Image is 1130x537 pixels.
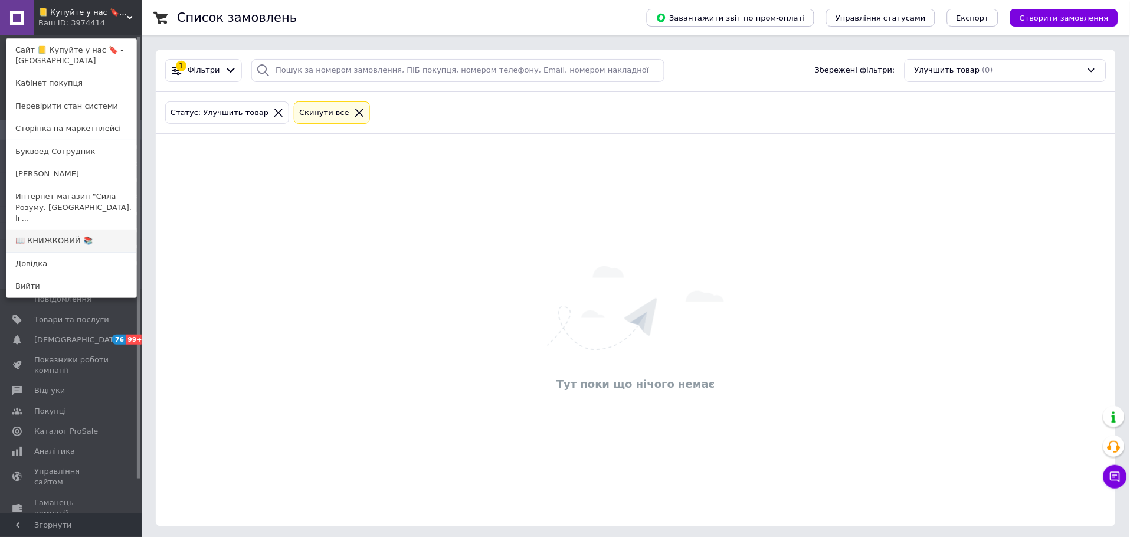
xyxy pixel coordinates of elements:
a: Сайт 📒 Купуйте у нас 🔖 - [GEOGRAPHIC_DATA] [6,39,136,72]
input: Пошук за номером замовлення, ПІБ покупця, номером телефону, Email, номером накладної [251,59,664,82]
span: Повідомлення [34,294,91,304]
span: Відгуки [34,385,65,396]
button: Створити замовлення [1010,9,1118,27]
div: Cкинути все [297,107,352,119]
span: Аналітика [34,446,75,457]
span: Фільтри [188,65,220,76]
a: Вийти [6,275,136,297]
button: Чат з покупцем [1103,465,1127,489]
span: Збережені фільтри: [815,65,895,76]
a: Кабінет покупця [6,72,136,94]
span: Покупці [34,406,66,417]
span: Показники роботи компанії [34,355,109,376]
button: Завантажити звіт по пром-оплаті [647,9,814,27]
span: Експорт [957,14,990,22]
button: Експорт [947,9,999,27]
div: Ваш ID: 3974414 [38,18,88,28]
span: 76 [112,335,126,345]
span: 99+ [126,335,145,345]
span: 📒 Купуйте у нас 🔖 - Буквоїд [38,7,127,18]
a: Перевірити стан системи [6,95,136,117]
div: Тут поки що нічого немає [162,376,1110,391]
a: Интернет магазин "Сила Розуму. [GEOGRAPHIC_DATA]. Іг... [6,185,136,230]
span: [DEMOGRAPHIC_DATA] [34,335,122,345]
a: Сторінка на маркетплейсі [6,117,136,140]
span: Гаманець компанії [34,497,109,519]
h1: Список замовлень [177,11,297,25]
button: Управління статусами [826,9,935,27]
span: Управління сайтом [34,466,109,487]
span: Завантажити звіт по пром-оплаті [656,12,805,23]
span: Управління статусами [836,14,926,22]
span: Каталог ProSale [34,426,98,437]
span: Улучшить товар [915,65,980,76]
div: 1 [176,61,186,71]
a: Буквоед Сотрудник [6,140,136,163]
span: Створити замовлення [1020,14,1109,22]
a: Довідка [6,253,136,275]
a: 📖 КНИЖКОВИЙ 📚 [6,230,136,252]
div: Статус: Улучшить товар [168,107,271,119]
span: (0) [982,66,993,74]
a: Створити замовлення [998,13,1118,22]
a: [PERSON_NAME] [6,163,136,185]
span: Товари та послуги [34,315,109,325]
